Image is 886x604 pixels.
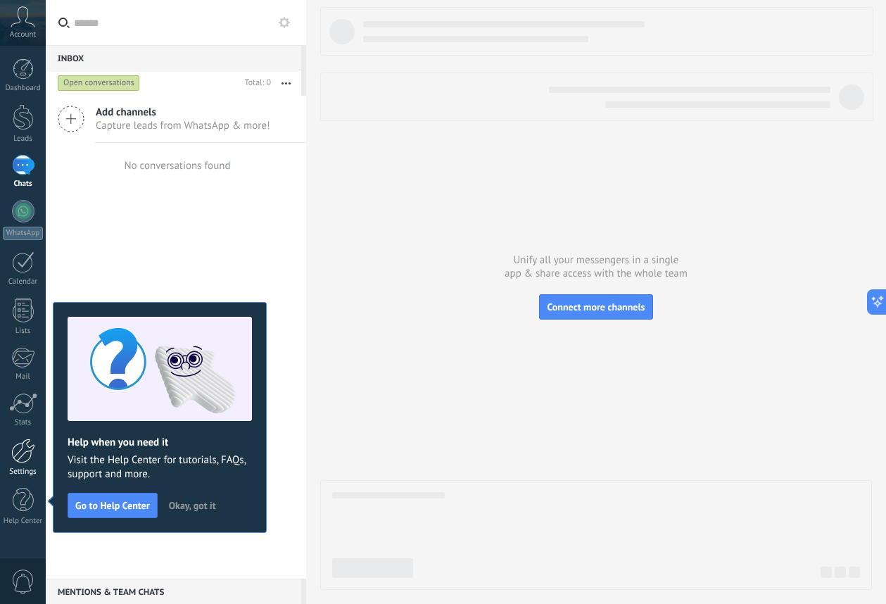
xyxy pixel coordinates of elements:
button: Connect more channels [539,294,652,320]
span: Visit the Help Center for tutorials, FAQs, support and more. [68,453,252,482]
div: Stats [3,418,44,427]
span: Go to Help Center [75,501,150,510]
span: Connect more channels [547,301,645,313]
div: Mail [3,372,44,382]
div: Calendar [3,277,44,287]
div: Mentions & Team chats [46,579,301,604]
div: Total: 0 [239,76,271,90]
button: Go to Help Center [68,493,158,518]
div: Settings [3,467,44,477]
span: Capture leads from WhatsApp & more! [96,119,270,132]
div: Help Center [3,517,44,526]
div: Dashboard [3,84,44,93]
div: No conversations found [124,159,230,172]
div: Chats [3,180,44,189]
h2: Help when you need it [68,436,252,449]
div: Open conversations [58,75,140,92]
div: Inbox [46,45,301,70]
div: Leads [3,134,44,144]
span: Account [10,30,36,39]
div: WhatsApp [3,227,43,240]
span: Add channels [96,106,270,119]
span: Okay, got it [169,501,216,510]
button: Okay, got it [163,495,222,516]
div: Lists [3,327,44,336]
